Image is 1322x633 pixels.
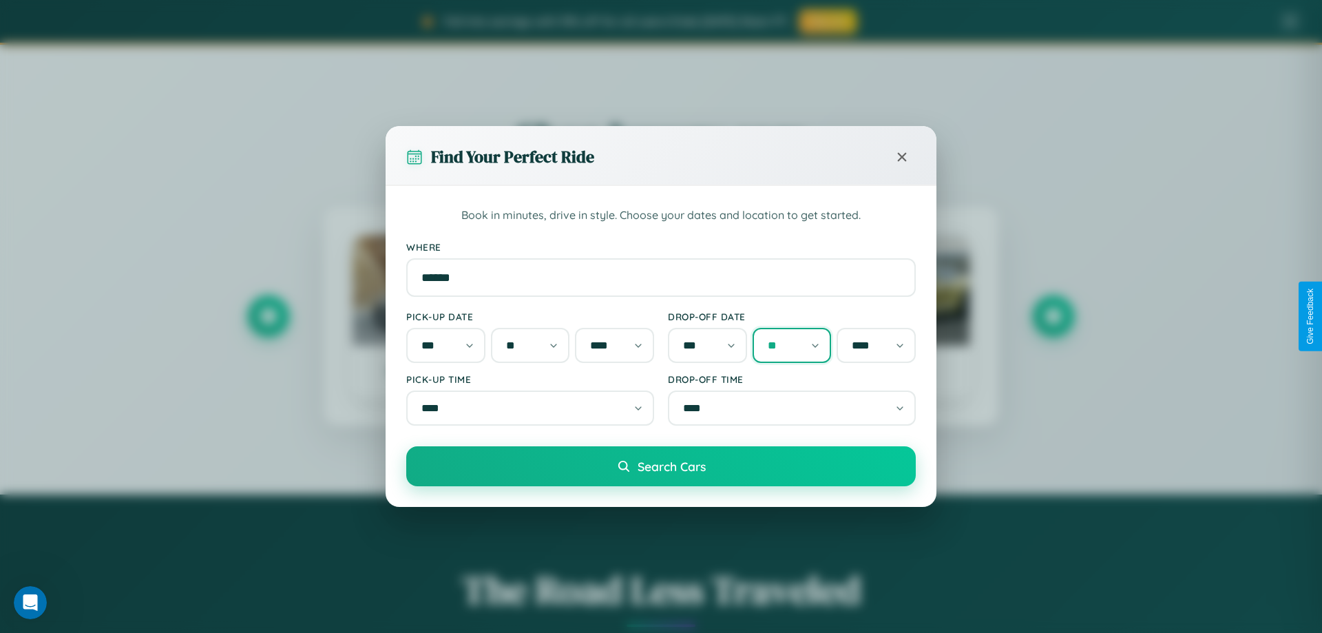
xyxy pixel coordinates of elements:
[406,446,916,486] button: Search Cars
[406,311,654,322] label: Pick-up Date
[638,459,706,474] span: Search Cars
[406,241,916,253] label: Where
[431,145,594,168] h3: Find Your Perfect Ride
[668,373,916,385] label: Drop-off Time
[668,311,916,322] label: Drop-off Date
[406,373,654,385] label: Pick-up Time
[406,207,916,225] p: Book in minutes, drive in style. Choose your dates and location to get started.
